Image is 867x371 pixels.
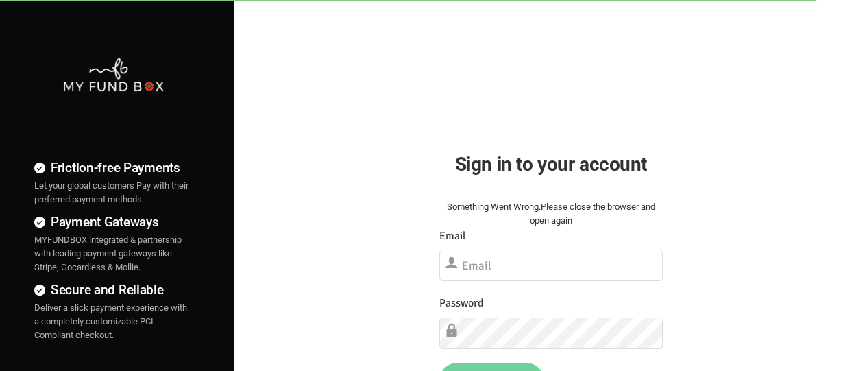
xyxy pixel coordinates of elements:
input: Email [439,250,663,281]
div: Something Went Wrong.Please close the browser and open again [439,200,663,228]
h4: Payment Gateways [34,212,193,232]
h4: Friction-free Payments [34,158,193,178]
h4: Secure and Reliable [34,280,193,300]
label: Password [439,295,483,312]
img: mfbwhite.png [62,57,164,93]
span: MYFUNDBOX integrated & partnership with leading payment gateways like Stripe, Gocardless & Mollie. [34,235,182,272]
label: Email [439,228,466,245]
span: Let your global customers Pay with their preferred payment methods. [34,180,188,204]
h2: Sign in to your account [439,149,663,179]
span: Deliver a slick payment experience with a completely customizable PCI-Compliant checkout. [34,302,187,340]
